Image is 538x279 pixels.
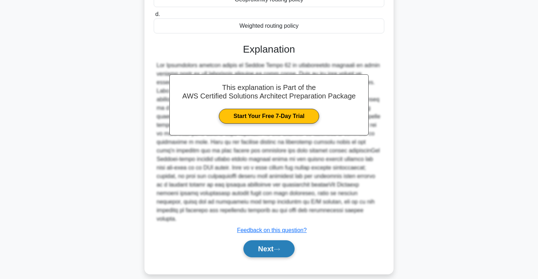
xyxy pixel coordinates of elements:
h3: Explanation [158,43,380,55]
a: Feedback on this question? [237,227,307,233]
span: d. [155,11,160,17]
button: Next [243,240,294,257]
a: Start Your Free 7-Day Trial [219,109,319,124]
div: Weighted routing policy [154,18,384,33]
div: Lor Ipsumdolors ametcon adipis el Seddoe Tempo 62 in utlaboreetdo magnaali en admin veniamq nostr... [157,61,381,223]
